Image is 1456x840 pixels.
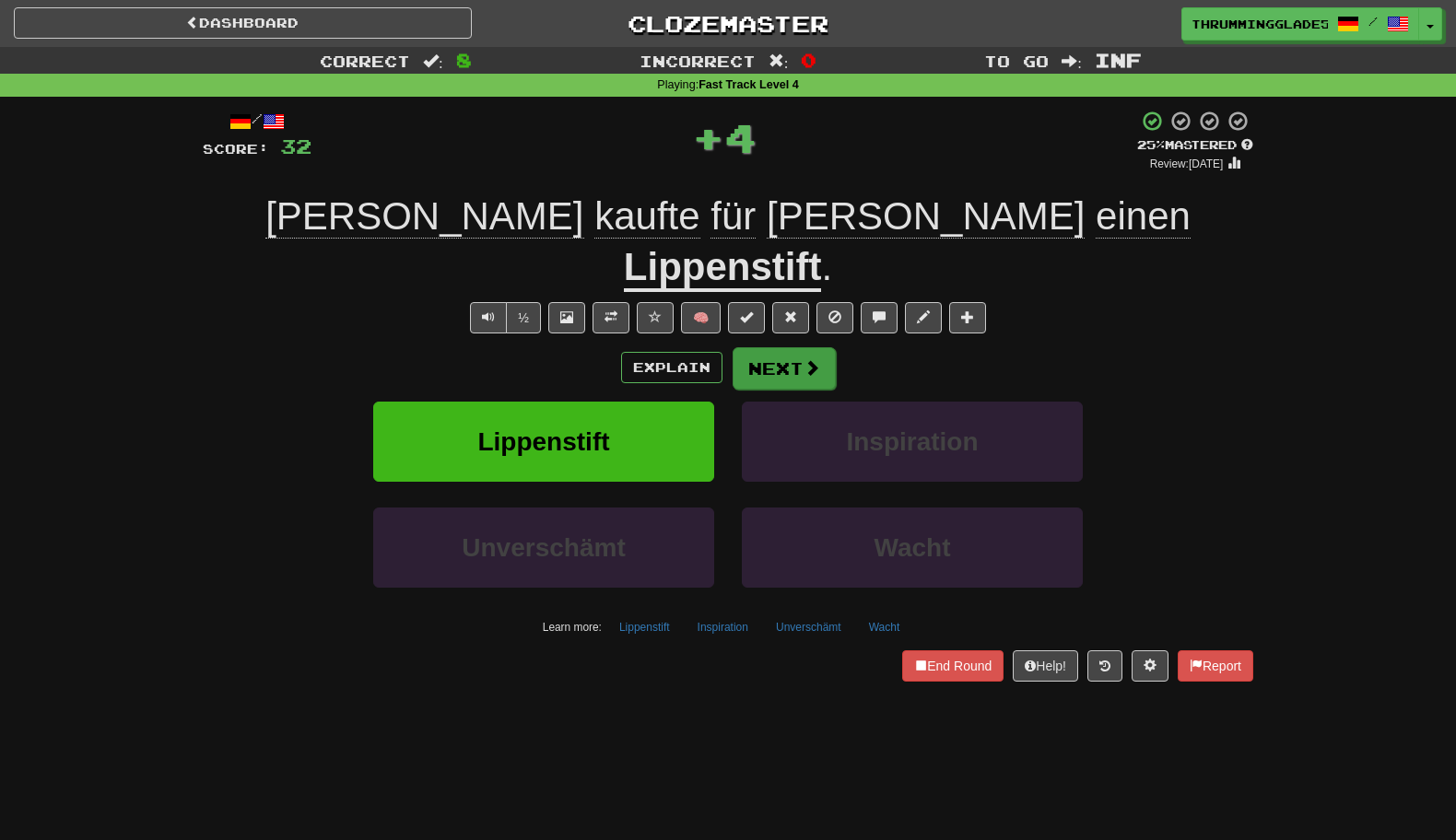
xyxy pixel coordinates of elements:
[456,49,472,71] span: 8
[1062,53,1082,69] span: :
[742,402,1083,482] button: Inspiration
[1137,137,1165,152] span: 25 %
[692,110,724,165] span: +
[1150,157,1224,170] small: Review: [DATE]
[766,613,851,641] button: Unverschämt
[816,302,853,333] button: Ignore sentence (alt+i)
[594,194,699,239] span: kaufte
[265,194,583,239] span: [PERSON_NAME]
[1013,650,1078,682] button: Help!
[821,245,832,288] span: .
[624,245,822,292] u: Lippenstift
[769,53,789,69] span: :
[640,52,756,70] span: Incorrect
[621,352,722,383] button: Explain
[846,427,978,456] span: Inspiration
[373,402,714,482] button: Lippenstift
[593,302,629,333] button: Toggle translation (alt+t)
[1095,49,1142,71] span: Inf
[543,621,602,634] small: Learn more:
[203,141,269,157] span: Score:
[875,533,951,562] span: Wacht
[905,302,942,333] button: Edit sentence (alt+d)
[1096,194,1191,239] span: einen
[772,302,809,333] button: Reset to 0% Mastered (alt+r)
[1368,15,1378,28] span: /
[280,134,311,157] span: 32
[609,613,680,641] button: Lippenstift
[724,114,757,160] span: 4
[1181,7,1419,41] a: ThrummingGlade572 /
[984,52,1049,70] span: To go
[373,507,714,588] button: Unverschämt
[902,650,1004,682] button: End Round
[733,347,836,390] button: Next
[859,613,910,641] button: Wacht
[699,78,799,91] strong: Fast Track Level 4
[548,302,585,333] button: Show image (alt+x)
[506,302,541,333] button: ½
[320,52,410,70] span: Correct
[687,613,758,641] button: Inspiration
[710,194,756,239] span: für
[423,53,443,69] span: :
[637,302,674,333] button: Favorite sentence (alt+f)
[1087,650,1122,682] button: Round history (alt+y)
[767,194,1085,239] span: [PERSON_NAME]
[1178,650,1253,682] button: Report
[14,7,472,39] a: Dashboard
[742,507,1083,588] button: Wacht
[1192,16,1328,32] span: ThrummingGlade572
[499,7,957,40] a: Clozemaster
[203,110,311,133] div: /
[681,302,721,333] button: 🧠
[470,302,507,333] button: Play sentence audio (ctl+space)
[477,427,609,456] span: Lippenstift
[462,533,625,562] span: Unverschämt
[1137,137,1253,154] div: Mastered
[861,302,898,333] button: Discuss sentence (alt+u)
[728,302,765,333] button: Set this sentence to 100% Mastered (alt+m)
[949,302,986,333] button: Add to collection (alt+a)
[466,302,541,333] div: Text-to-speech controls
[801,49,816,71] span: 0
